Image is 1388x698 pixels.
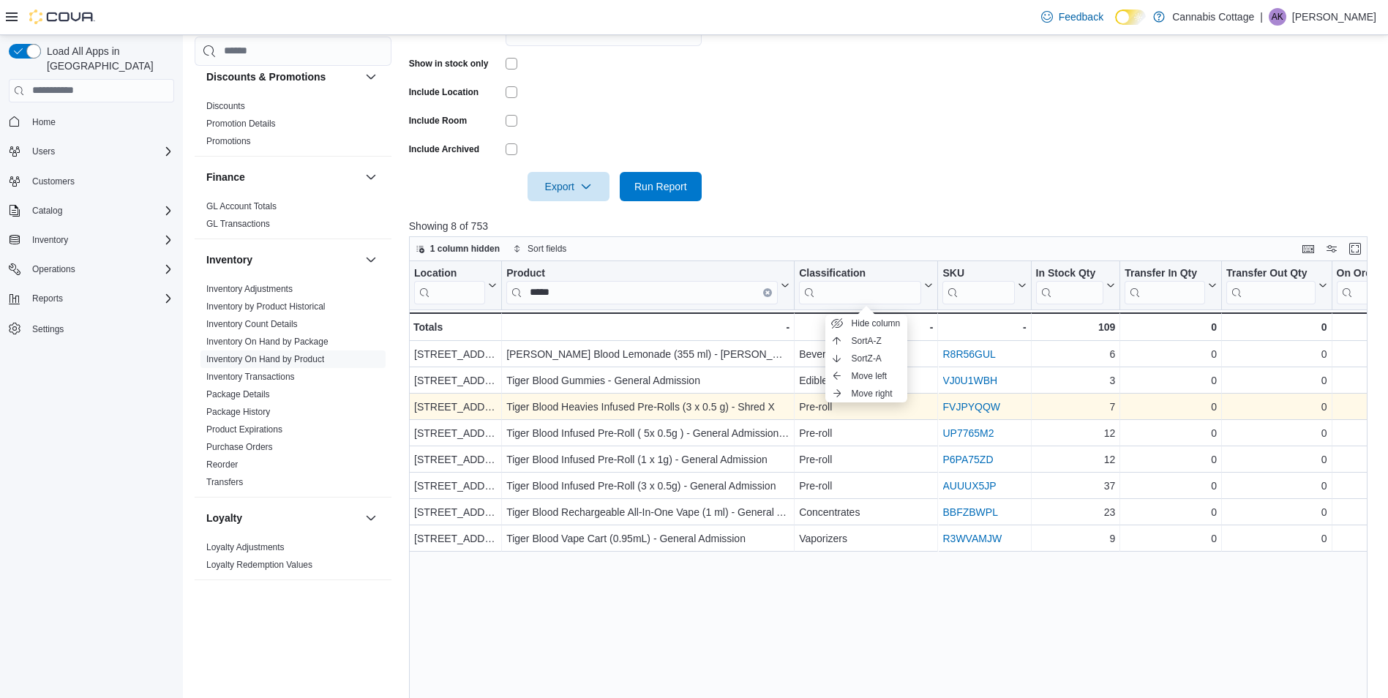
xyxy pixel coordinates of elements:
div: - [942,318,1026,336]
div: Discounts & Promotions [195,97,391,156]
a: Product Expirations [206,424,282,435]
span: Catalog [26,202,174,219]
div: 0 [1226,503,1327,521]
button: Classification [799,266,933,304]
a: Package Details [206,389,270,399]
div: 9 [1035,530,1115,547]
div: 0 [1125,345,1217,363]
button: SKU [942,266,1026,304]
button: Keyboard shortcuts [1299,240,1317,258]
span: Feedback [1059,10,1103,24]
div: 6 [1035,345,1115,363]
button: Display options [1323,240,1340,258]
div: 12 [1035,424,1115,442]
a: R8R56GUL [942,348,995,360]
span: Sort Z-A [852,353,882,364]
div: 12 [1035,451,1115,468]
div: Location [414,266,485,304]
div: Edibles [799,372,933,389]
button: Hide column [825,315,907,332]
span: Inventory Count Details [206,318,298,330]
a: Inventory Count Details [206,319,298,329]
span: Customers [32,176,75,187]
p: | [1260,8,1263,26]
span: Inventory On Hand by Product [206,353,324,365]
p: [PERSON_NAME] [1292,8,1376,26]
button: Finance [206,170,359,184]
a: Package History [206,407,270,417]
div: Tiger Blood Heavies Infused Pre-Rolls (3 x 0.5 g) - Shred X [506,398,789,416]
span: Reports [26,290,174,307]
button: Run Report [620,172,702,201]
label: Show in stock only [409,58,489,70]
div: [PERSON_NAME] Blood Lemonade (355 ml) - [PERSON_NAME]’s Lemonade [506,345,789,363]
div: Pre-roll [799,451,933,468]
button: Operations [3,259,180,279]
button: Inventory [3,230,180,250]
h3: Loyalty [206,511,242,525]
div: [STREET_ADDRESS][PERSON_NAME] [414,398,497,416]
div: 109 [1035,318,1115,336]
div: 37 [1035,477,1115,495]
span: Move right [852,388,893,399]
button: Users [26,143,61,160]
label: Include Archived [409,143,479,155]
span: Settings [26,319,174,337]
span: Purchase Orders [206,441,273,453]
div: SKU [942,266,1014,280]
button: Settings [3,318,180,339]
span: Home [32,116,56,128]
div: 3 [1035,372,1115,389]
a: VJ0U1WBH [942,375,997,386]
span: Sort A-Z [852,335,882,347]
a: Promotion Details [206,119,276,129]
button: Catalog [26,202,68,219]
div: Product [506,266,778,304]
div: [STREET_ADDRESS][PERSON_NAME] [414,372,497,389]
button: Export [528,172,609,201]
span: Operations [26,260,174,278]
a: Discounts [206,101,245,111]
span: Discounts [206,100,245,112]
div: In Stock Qty [1035,266,1103,280]
div: Inventory [195,280,391,497]
div: Tiger Blood Infused Pre-Roll (1 x 1g) - General Admission [506,451,789,468]
div: 7 [1035,398,1115,416]
div: Tiger Blood Rechargeable All-In-One Vape (1 ml) - General Admission [506,503,789,521]
span: Inventory [26,231,174,249]
span: AK [1272,8,1283,26]
div: In Stock Qty [1035,266,1103,304]
div: 0 [1125,398,1217,416]
a: AUUUX5JP [942,480,996,492]
button: Inventory [206,252,359,267]
a: Inventory Adjustments [206,284,293,294]
button: SortZ-A [825,350,907,367]
div: Transfer In Qty [1125,266,1205,304]
div: Beverages [799,345,933,363]
div: [STREET_ADDRESS][PERSON_NAME] [414,424,497,442]
a: R3WVAMJW [942,533,1002,544]
span: Reorder [206,459,238,470]
a: Settings [26,320,70,338]
p: Showing 8 of 753 [409,219,1378,233]
div: - [506,318,789,336]
span: Settings [32,323,64,335]
button: Discounts & Promotions [206,70,359,84]
div: Loyalty [195,538,391,579]
button: Discounts & Promotions [362,68,380,86]
button: Enter fullscreen [1346,240,1364,258]
div: Finance [195,198,391,239]
span: Promotions [206,135,251,147]
span: Promotion Details [206,118,276,130]
button: Inventory [362,251,380,269]
a: Inventory On Hand by Package [206,337,329,347]
span: Catalog [32,205,62,217]
span: Product Expirations [206,424,282,435]
div: [STREET_ADDRESS][PERSON_NAME] [414,503,497,521]
button: SortA-Z [825,332,907,350]
span: Transfers [206,476,243,488]
span: Dark Mode [1115,25,1116,26]
h3: Finance [206,170,245,184]
span: Users [32,146,55,157]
